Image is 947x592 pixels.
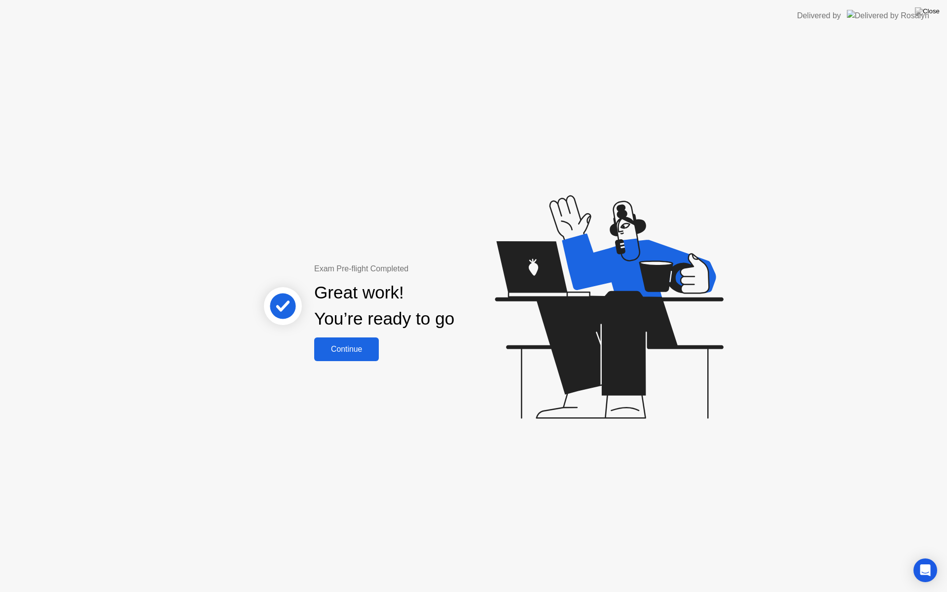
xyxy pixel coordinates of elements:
div: Delivered by [797,10,841,22]
img: Close [915,7,940,15]
div: Open Intercom Messenger [913,558,937,582]
div: Great work! You’re ready to go [314,280,454,332]
div: Continue [317,345,376,354]
div: Exam Pre-flight Completed [314,263,518,275]
img: Delivered by Rosalyn [847,10,929,21]
button: Continue [314,337,379,361]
